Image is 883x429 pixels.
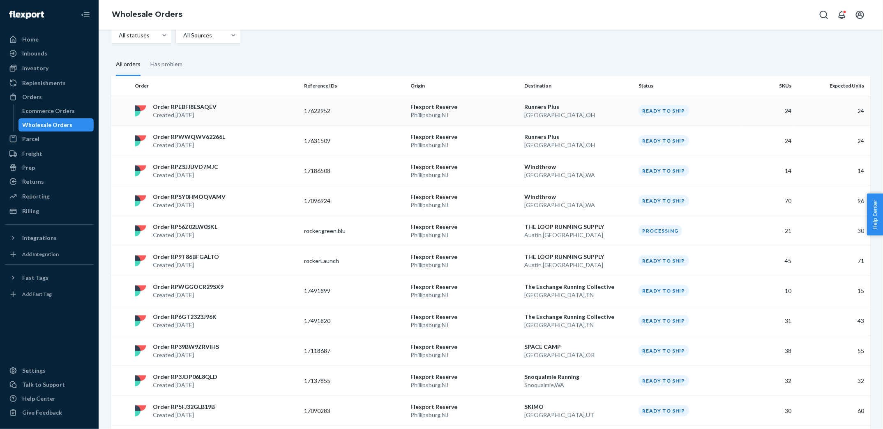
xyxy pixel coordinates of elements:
[639,255,689,266] div: Ready to ship
[795,306,871,336] td: 43
[639,285,689,296] div: Ready to ship
[410,171,518,179] p: Phillipsburg , NJ
[153,141,225,149] p: Created [DATE]
[153,403,215,411] p: Order RP5FJ32GLB19B
[9,11,44,19] img: Flexport logo
[524,403,632,411] p: SKIMO
[521,76,635,96] th: Destination
[304,377,370,385] p: 17137855
[742,246,795,276] td: 45
[639,225,682,236] div: Processing
[524,163,632,171] p: Windthrow
[22,64,48,72] div: Inventory
[135,225,146,237] img: flexport logo
[524,201,632,209] p: [GEOGRAPHIC_DATA] , WA
[5,231,94,244] button: Integrations
[153,373,217,381] p: Order RP3JDP06L8QLD
[524,343,632,351] p: SPACE CAMP
[5,62,94,75] a: Inventory
[524,223,632,231] p: THE LOOP RUNNING SUPPLY
[118,31,119,39] input: All statuses
[22,394,55,403] div: Help Center
[304,287,370,295] p: 17491899
[304,167,370,175] p: 17186508
[524,373,632,381] p: Snoqualmie Running
[5,190,94,203] a: Reporting
[410,291,518,299] p: Phillipsburg , NJ
[742,186,795,216] td: 70
[410,141,518,149] p: Phillipsburg , NJ
[135,255,146,267] img: flexport logo
[22,367,46,375] div: Settings
[410,321,518,329] p: Phillipsburg , NJ
[153,351,219,359] p: Created [DATE]
[5,392,94,405] a: Help Center
[153,223,217,231] p: Order RP56Z02LW0SKL
[5,175,94,188] a: Returns
[639,315,689,326] div: Ready to ship
[5,406,94,419] button: Give Feedback
[639,345,689,356] div: Ready to ship
[18,104,94,118] a: Ecommerce Orders
[524,411,632,419] p: [GEOGRAPHIC_DATA] , UT
[131,76,301,96] th: Order
[105,3,189,27] ol: breadcrumbs
[834,7,850,23] button: Open notifications
[5,364,94,377] a: Settings
[795,76,871,96] th: Expected Units
[22,164,35,172] div: Prep
[524,381,632,389] p: Snoqualmie , WA
[639,105,689,116] div: Ready to ship
[77,7,94,23] button: Close Navigation
[410,313,518,321] p: Flexport Reserve
[639,195,689,206] div: Ready to ship
[410,261,518,269] p: Phillipsburg , NJ
[410,403,518,411] p: Flexport Reserve
[5,47,94,60] a: Inbounds
[524,171,632,179] p: [GEOGRAPHIC_DATA] , WA
[153,291,224,299] p: Created [DATE]
[22,135,39,143] div: Parcel
[410,381,518,389] p: Phillipsburg , NJ
[135,285,146,297] img: flexport logo
[410,193,518,201] p: Flexport Reserve
[742,126,795,156] td: 24
[153,103,217,111] p: Order RPEBFI8ESAQEV
[795,216,871,246] td: 30
[742,336,795,366] td: 38
[22,150,42,158] div: Freight
[5,132,94,145] a: Parcel
[852,7,868,23] button: Open account menu
[410,133,518,141] p: Flexport Reserve
[18,118,94,131] a: Wholesale Orders
[153,253,219,261] p: Order RP9T86BFGALTO
[742,76,795,96] th: SKUs
[23,121,73,129] div: Wholesale Orders
[639,405,689,416] div: Ready to ship
[410,253,518,261] p: Flexport Reserve
[524,103,632,111] p: Runners Plus
[182,31,183,39] input: All Sources
[524,193,632,201] p: Windthrow
[304,107,370,115] p: 17622952
[150,53,182,75] div: Has problem
[153,201,226,209] p: Created [DATE]
[153,283,224,291] p: Order RPWGGOCR29SX9
[135,405,146,417] img: flexport logo
[795,186,871,216] td: 96
[5,147,94,160] a: Freight
[816,7,832,23] button: Open Search Box
[153,381,217,389] p: Created [DATE]
[524,111,632,119] p: [GEOGRAPHIC_DATA] , OH
[5,271,94,284] button: Fast Tags
[304,317,370,325] p: 17491820
[410,223,518,231] p: Flexport Reserve
[304,347,370,355] p: 17118687
[867,194,883,235] button: Help Center
[410,201,518,209] p: Phillipsburg , NJ
[410,111,518,119] p: Phillipsburg , NJ
[742,156,795,186] td: 14
[5,90,94,104] a: Orders
[135,135,146,147] img: flexport logo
